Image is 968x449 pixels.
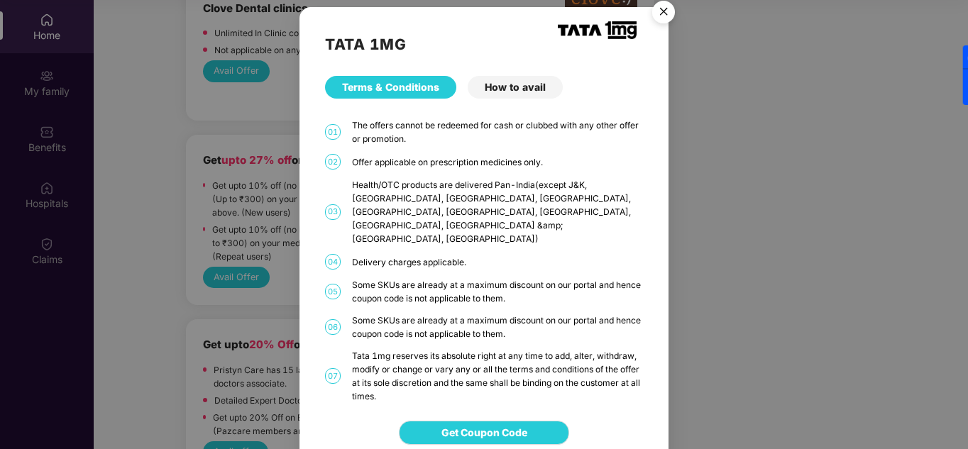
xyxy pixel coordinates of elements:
span: 01 [325,124,341,140]
span: 06 [325,319,341,335]
button: Get Coupon Code [399,421,569,445]
span: 05 [325,284,341,299]
div: Health/OTC products are delivered Pan-India(except J&K, [GEOGRAPHIC_DATA], [GEOGRAPHIC_DATA], [GE... [352,178,643,245]
div: Offer applicable on prescription medicines only. [352,155,643,169]
span: 04 [325,254,341,270]
span: 03 [325,204,341,220]
span: 07 [325,368,341,384]
div: Some SKUs are already at a maximum discount on our portal and hence coupon code is not applicable... [352,278,643,305]
div: Delivery charges applicable. [352,255,643,269]
div: How to avail [468,76,563,99]
span: Get Coupon Code [441,425,527,440]
h2: TATA 1MG [325,33,642,56]
div: Some SKUs are already at a maximum discount on our portal and hence coupon code is not applicable... [352,314,643,340]
div: Terms & Conditions [325,76,456,99]
span: 02 [325,154,341,170]
div: The offers cannot be redeemed for cash or clubbed with any other offer or promotion. [352,118,643,145]
div: Tata 1mg reserves its absolute right at any time to add, alter, withdraw, modify or change or var... [352,349,643,403]
img: TATA_1mg_Logo.png [558,21,637,39]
